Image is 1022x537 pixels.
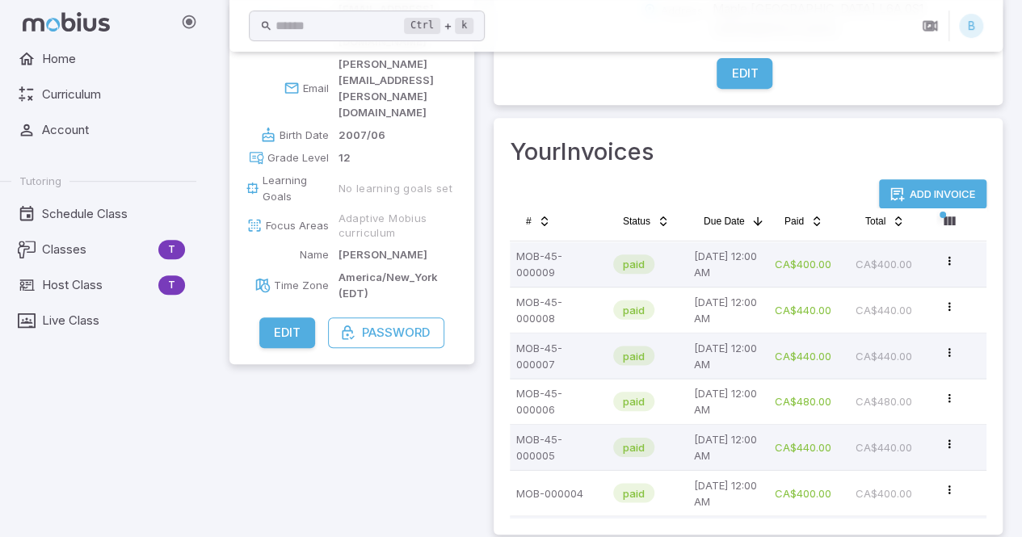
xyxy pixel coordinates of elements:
[158,241,185,258] span: T
[42,50,185,68] span: Home
[613,302,654,318] span: paid
[694,294,762,326] p: [DATE] 12:00 AM
[266,217,329,233] p: Focus Areas
[404,16,473,36] div: +
[694,476,762,509] p: [DATE] 12:00 AM
[339,56,458,120] p: [PERSON_NAME][EMAIL_ADDRESS][PERSON_NAME][DOMAIN_NAME]
[856,476,923,509] p: CA$400.00
[339,211,458,240] span: Adaptive Mobius curriculum
[856,431,923,464] p: CA$440.00
[280,127,329,143] p: Birth Date
[623,215,650,228] span: Status
[775,248,843,280] p: CA$400.00
[42,312,185,329] span: Live Class
[694,431,762,464] p: [DATE] 12:00 AM
[856,385,923,417] p: CA$480.00
[328,317,444,348] button: Password
[274,277,329,293] p: Time Zone
[613,208,679,234] button: Status
[303,80,329,96] p: Email
[42,241,152,258] span: Classes
[339,269,458,301] p: America/New_York (EDT)
[516,431,600,464] p: MOB-45-000005
[259,317,315,348] button: Edit
[775,476,843,509] p: CA$400.00
[613,439,654,455] span: paid
[516,294,600,326] p: MOB-45-000008
[516,339,600,371] p: MOB-45-000007
[959,14,983,38] div: B
[694,385,762,417] p: [DATE] 12:00 AM
[339,149,351,166] p: 12
[404,18,440,34] kbd: Ctrl
[158,277,185,293] span: T
[455,18,473,34] kbd: k
[516,385,600,417] p: MOB-45-000006
[775,208,833,234] button: Paid
[775,339,843,371] p: CA$440.00
[526,215,532,228] span: #
[613,347,654,363] span: paid
[613,393,654,409] span: paid
[694,208,774,234] button: Due Date
[613,256,654,272] span: paid
[339,127,385,143] p: 2007/06
[856,294,923,326] p: CA$440.00
[865,215,885,228] span: Total
[915,10,945,41] button: Join in Zoom Client
[613,485,654,501] span: paid
[339,246,427,262] p: [PERSON_NAME]
[42,205,185,223] span: Schedule Class
[775,431,843,464] p: CA$440.00
[300,246,329,262] p: Name
[339,181,452,195] span: No learning goals set
[936,208,962,234] button: Column visibility
[856,339,923,371] p: CA$440.00
[856,248,923,280] p: CA$400.00
[516,248,600,280] p: MOB-45-000009
[267,149,329,166] p: Grade Level
[717,58,772,89] button: Edit
[775,385,843,417] p: CA$480.00
[42,86,185,103] span: Curriculum
[856,208,915,234] button: Total
[516,476,600,509] p: MOB-000004
[19,174,61,188] span: Tutoring
[516,208,561,234] button: #
[42,276,152,294] span: Host Class
[879,179,986,208] button: Add Invoice
[694,339,762,371] p: [DATE] 12:00 AM
[775,294,843,326] p: CA$440.00
[704,215,745,228] span: Due Date
[510,134,986,170] h3: Your Invoices
[42,121,185,139] span: Account
[263,172,328,204] p: Learning Goals
[784,215,804,228] span: Paid
[694,248,762,280] p: [DATE] 12:00 AM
